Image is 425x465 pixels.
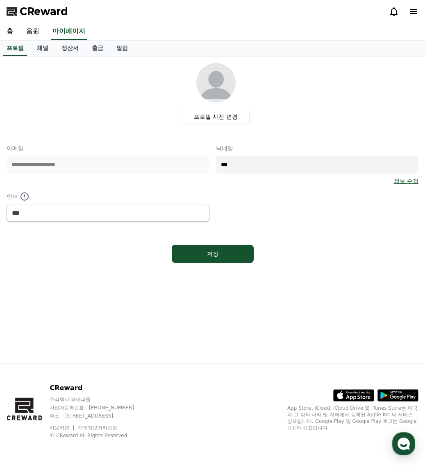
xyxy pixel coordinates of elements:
a: 출금 [85,41,110,56]
a: 음원 [20,23,46,40]
a: 프로필 [3,41,27,56]
a: 개인정보처리방침 [78,425,117,431]
p: App Store, iCloud, iCloud Drive 및 iTunes Store는 미국과 그 밖의 나라 및 지역에서 등록된 Apple Inc.의 서비스 상표입니다. Goo... [287,405,418,431]
a: 정산서 [55,41,85,56]
a: 알림 [110,41,134,56]
p: CReward [50,383,150,393]
div: 저장 [188,250,237,258]
p: 언어 [7,192,209,201]
a: 이용약관 [50,425,75,431]
p: 주식회사 와이피랩 [50,396,150,403]
p: 사업자등록번호 : [PHONE_NUMBER] [50,404,150,411]
p: 이메일 [7,144,209,152]
label: 프로필 사진 변경 [182,109,250,124]
img: profile_image [196,63,236,102]
a: 정보 수정 [394,177,418,185]
a: CReward [7,5,68,18]
a: 채널 [30,41,55,56]
span: CReward [20,5,68,18]
button: 저장 [172,245,254,263]
p: 닉네임 [216,144,419,152]
p: 주소 : [STREET_ADDRESS] [50,413,150,419]
p: © CReward All Rights Reserved. [50,432,150,439]
a: 마이페이지 [51,23,87,40]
